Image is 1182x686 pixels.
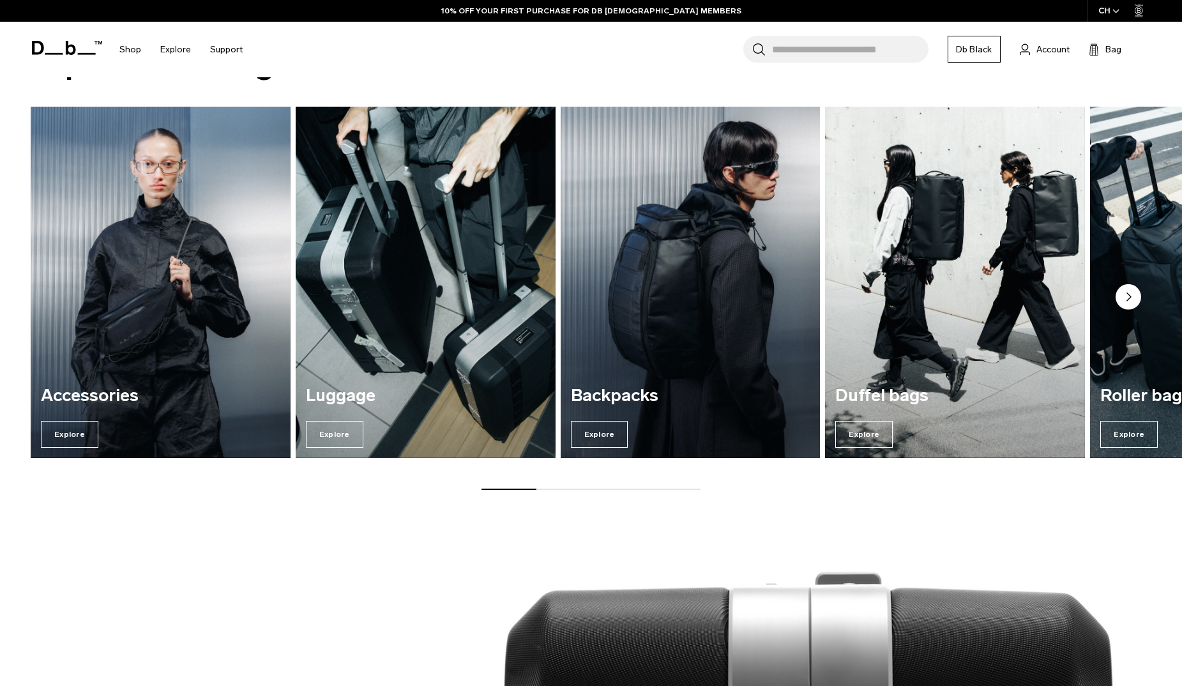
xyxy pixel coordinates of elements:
[561,107,821,457] a: Backpacks Explore
[1020,42,1070,57] a: Account
[110,22,252,77] nav: Main Navigation
[1089,42,1121,57] button: Bag
[210,27,243,72] a: Support
[825,107,1085,457] div: 4 / 7
[1116,284,1141,312] button: Next slide
[296,107,556,457] div: 2 / 7
[561,107,821,457] div: 3 / 7
[948,36,1001,63] a: Db Black
[41,386,280,406] h3: Accessories
[835,386,1075,406] h3: Duffel bags
[1105,43,1121,56] span: Bag
[835,421,893,448] span: Explore
[160,27,191,72] a: Explore
[825,107,1085,457] a: Duffel bags Explore
[119,27,141,72] a: Shop
[571,386,810,406] h3: Backpacks
[31,107,291,457] a: Accessories Explore
[1100,421,1158,448] span: Explore
[41,421,98,448] span: Explore
[31,107,291,457] div: 1 / 7
[306,386,545,406] h3: Luggage
[571,421,628,448] span: Explore
[296,107,556,457] a: Luggage Explore
[441,5,741,17] a: 10% OFF YOUR FIRST PURCHASE FOR DB [DEMOGRAPHIC_DATA] MEMBERS
[1036,43,1070,56] span: Account
[306,421,363,448] span: Explore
